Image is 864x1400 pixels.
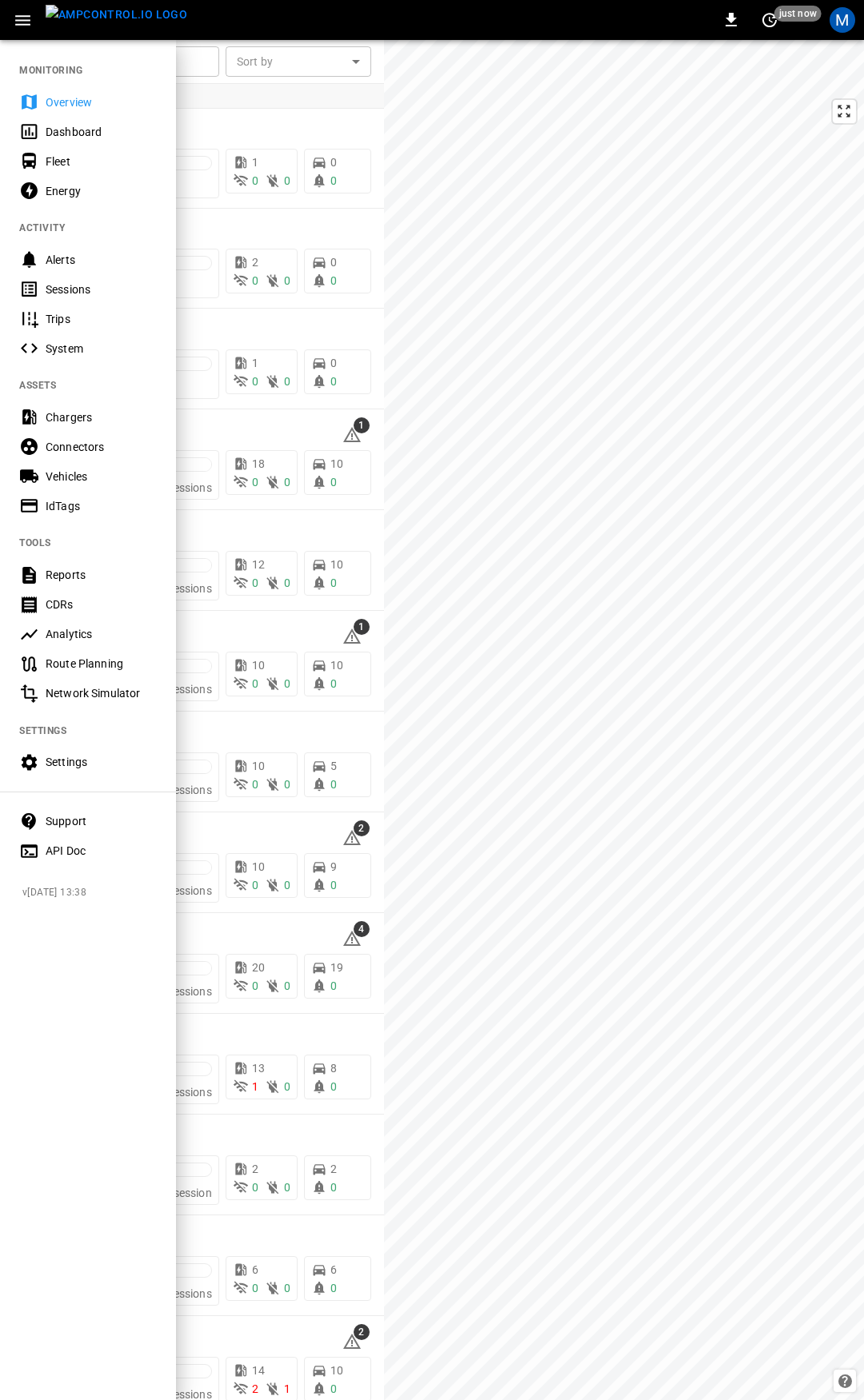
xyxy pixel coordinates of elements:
div: Support [46,813,157,829]
div: Dashboard [46,124,157,140]
div: IdTags [46,498,157,514]
button: set refresh interval [757,7,782,33]
div: Vehicles [46,469,157,485]
div: Chargers [46,409,157,425]
div: Route Planning [46,656,157,672]
div: Trips [46,311,157,327]
div: Sessions [46,281,157,297]
div: profile-icon [830,7,855,33]
div: Energy [46,183,157,199]
span: just now [774,6,822,22]
div: Reports [46,567,157,583]
div: Overview [46,94,157,110]
div: Fleet [46,154,157,170]
div: Analytics [46,626,157,642]
img: ampcontrol.io logo [46,5,187,25]
span: v [DATE] 13:38 [22,885,163,901]
div: Connectors [46,439,157,455]
div: Settings [46,754,157,770]
div: Alerts [46,252,157,268]
div: API Doc [46,843,157,859]
div: System [46,341,157,357]
div: CDRs [46,596,157,612]
div: Network Simulator [46,685,157,701]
